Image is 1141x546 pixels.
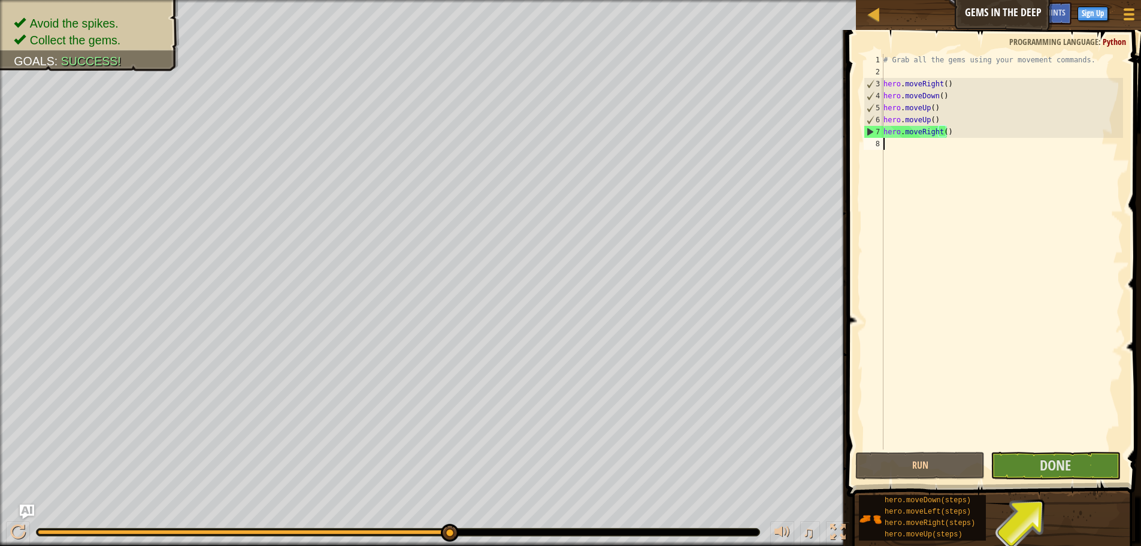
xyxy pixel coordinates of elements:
div: 4 [864,90,883,102]
span: Avoid the spikes. [30,17,119,30]
span: Goals [14,55,55,68]
button: ♫ [800,521,821,546]
div: 8 [864,138,883,150]
span: : [1098,36,1103,47]
button: Ctrl + P: Play [6,521,30,546]
div: 5 [864,102,883,114]
button: Ask AI [1007,2,1040,25]
button: Adjust volume [770,521,794,546]
div: 2 [864,66,883,78]
span: Success! [61,55,121,68]
span: Hints [1046,7,1066,18]
span: ♫ [803,523,815,541]
span: Programming language [1009,36,1098,47]
li: Avoid the spikes. [14,15,167,32]
div: 1 [864,54,883,66]
button: Sign Up [1078,7,1108,21]
span: hero.moveLeft(steps) [885,508,971,516]
img: portrait.png [859,508,882,530]
span: Done [1040,455,1071,475]
div: 7 [864,126,883,138]
button: Run [855,452,985,479]
span: Ask AI [1013,7,1034,18]
button: Done [991,452,1120,479]
span: Python [1103,36,1126,47]
div: 6 [864,114,883,126]
span: Collect the gems. [30,34,120,47]
button: Toggle fullscreen [826,521,850,546]
button: Ask AI [20,505,34,519]
span: hero.moveRight(steps) [885,519,975,527]
span: hero.moveUp(steps) [885,530,963,539]
div: 3 [864,78,883,90]
span: : [55,55,61,68]
li: Collect the gems. [14,32,167,49]
span: hero.moveDown(steps) [885,496,971,505]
